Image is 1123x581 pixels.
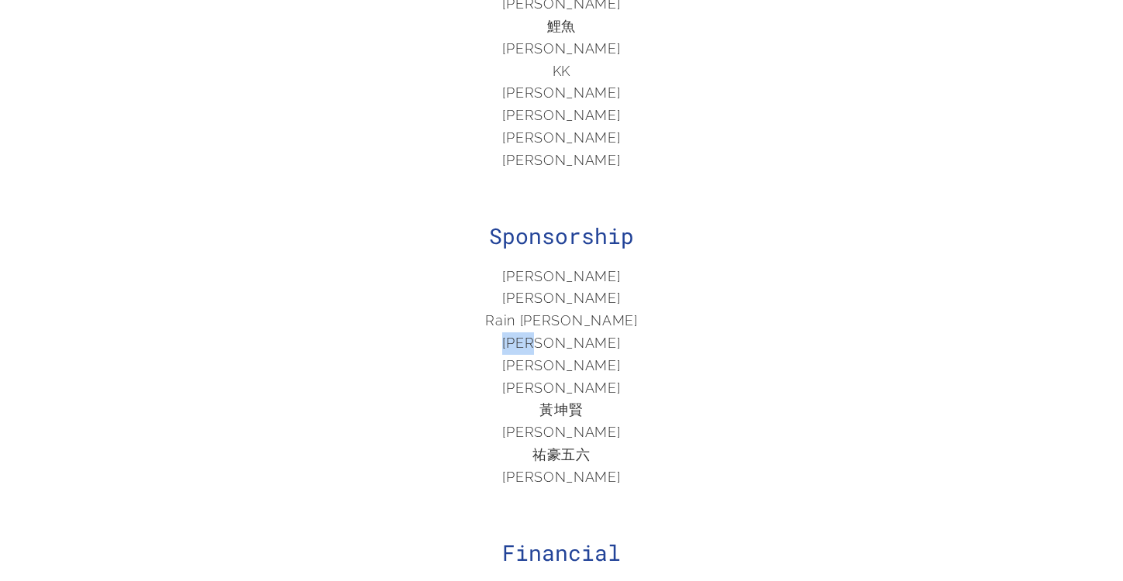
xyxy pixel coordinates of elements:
[283,310,841,332] li: Rain [PERSON_NAME]
[283,15,841,38] li: 鯉魚
[283,127,841,150] li: [PERSON_NAME]
[283,222,841,250] h2: Sponsorship
[283,538,841,567] h2: Financial
[283,377,841,400] li: [PERSON_NAME]
[283,421,841,444] li: [PERSON_NAME]
[283,150,841,172] li: [PERSON_NAME]
[283,399,841,421] li: 黃坤賢
[283,60,841,83] li: KK
[283,287,841,310] li: [PERSON_NAME]
[283,266,841,288] li: [PERSON_NAME]
[283,105,841,127] li: [PERSON_NAME]
[283,332,841,355] li: [PERSON_NAME]
[283,444,841,466] li: 祐豪五六
[283,38,841,60] li: [PERSON_NAME]
[283,355,841,377] li: [PERSON_NAME]
[283,466,841,489] li: [PERSON_NAME]
[283,82,841,105] li: [PERSON_NAME]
